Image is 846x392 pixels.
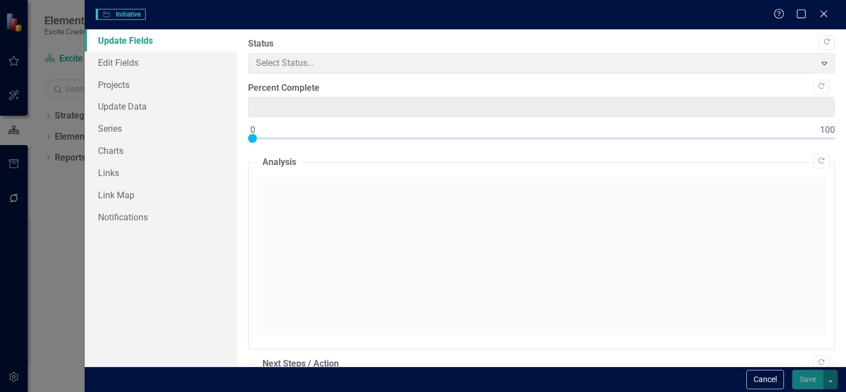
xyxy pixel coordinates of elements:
[792,370,823,389] button: Save
[248,38,835,50] label: Status
[85,117,237,140] a: Series
[85,29,237,51] a: Update Fields
[85,74,237,96] a: Projects
[96,9,146,20] span: Initiative
[85,95,237,117] a: Update Data
[85,140,237,162] a: Charts
[257,358,344,370] legend: Next Steps / Action
[85,51,237,74] a: Edit Fields
[746,370,784,389] button: Cancel
[248,82,835,95] label: Percent Complete
[257,156,302,169] legend: Analysis
[85,184,237,206] a: Link Map
[85,162,237,184] a: Links
[85,206,237,228] a: Notifications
